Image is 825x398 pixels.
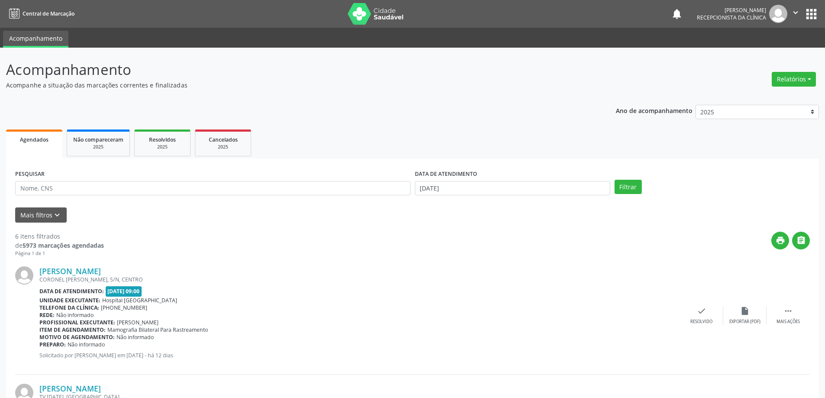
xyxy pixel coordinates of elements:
[39,304,99,311] b: Telefone da clínica:
[3,31,68,48] a: Acompanhamento
[39,326,106,333] b: Item de agendamento:
[791,8,800,17] i: 
[39,319,115,326] b: Profissional executante:
[107,326,208,333] span: Mamografia Bilateral Para Rastreamento
[102,297,177,304] span: Hospital [GEOGRAPHIC_DATA]
[15,232,104,241] div: 6 itens filtrados
[68,341,105,348] span: Não informado
[39,266,101,276] a: [PERSON_NAME]
[6,59,575,81] p: Acompanhamento
[771,232,789,249] button: print
[776,319,800,325] div: Mais ações
[783,306,793,316] i: 
[39,311,55,319] b: Rede:
[792,232,810,249] button: 
[117,319,159,326] span: [PERSON_NAME]
[149,136,176,143] span: Resolvidos
[15,266,33,285] img: img
[787,5,804,23] button: 
[796,236,806,245] i: 
[39,288,104,295] b: Data de atendimento:
[106,286,142,296] span: [DATE] 09:00
[697,306,706,316] i: check
[39,384,101,393] a: [PERSON_NAME]
[23,10,74,17] span: Central de Marcação
[39,276,680,283] div: CORONEL [PERSON_NAME], S/N, CENTRO
[697,14,766,21] span: Recepcionista da clínica
[772,72,816,87] button: Relatórios
[415,168,477,181] label: DATA DE ATENDIMENTO
[740,306,750,316] i: insert_drive_file
[15,207,67,223] button: Mais filtroskeyboard_arrow_down
[73,136,123,143] span: Não compareceram
[39,352,680,359] p: Solicitado por [PERSON_NAME] em [DATE] - há 12 dias
[20,136,49,143] span: Agendados
[15,181,411,196] input: Nome, CNS
[415,181,610,196] input: Selecione um intervalo
[616,105,692,116] p: Ano de acompanhamento
[804,6,819,22] button: apps
[776,236,785,245] i: print
[116,333,154,341] span: Não informado
[615,180,642,194] button: Filtrar
[15,168,45,181] label: PESQUISAR
[6,81,575,90] p: Acompanhe a situação das marcações correntes e finalizadas
[729,319,760,325] div: Exportar (PDF)
[769,5,787,23] img: img
[101,304,147,311] span: [PHONE_NUMBER]
[141,144,184,150] div: 2025
[23,241,104,249] strong: 5973 marcações agendadas
[52,210,62,220] i: keyboard_arrow_down
[209,136,238,143] span: Cancelados
[671,8,683,20] button: notifications
[39,297,100,304] b: Unidade executante:
[6,6,74,21] a: Central de Marcação
[697,6,766,14] div: [PERSON_NAME]
[73,144,123,150] div: 2025
[56,311,94,319] span: Não informado
[15,241,104,250] div: de
[15,250,104,257] div: Página 1 de 1
[201,144,245,150] div: 2025
[39,333,115,341] b: Motivo de agendamento:
[39,341,66,348] b: Preparo:
[690,319,712,325] div: Resolvido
